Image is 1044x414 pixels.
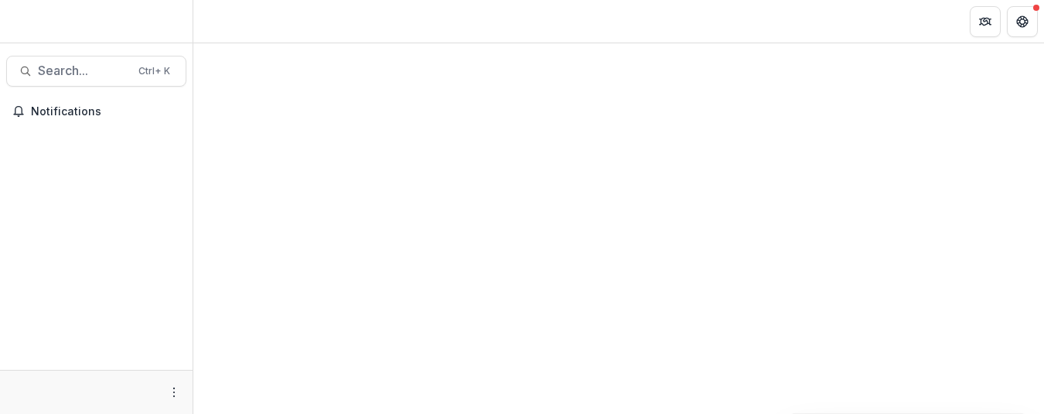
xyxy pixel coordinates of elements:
nav: breadcrumb [200,10,265,33]
button: Search... [6,56,186,87]
button: Notifications [6,99,186,124]
button: More [165,383,183,402]
span: Notifications [31,105,180,118]
div: Ctrl + K [135,63,173,80]
span: Search... [38,63,129,78]
button: Get Help [1007,6,1038,37]
button: Partners [970,6,1001,37]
